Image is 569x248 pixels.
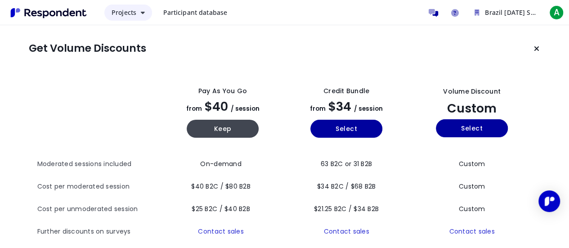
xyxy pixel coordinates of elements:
button: Keep current plan [528,40,546,58]
div: Credit Bundle [323,86,369,96]
div: Open Intercom Messenger [538,190,560,212]
a: Help and support [446,4,464,22]
div: Volume Discount [443,87,501,96]
span: $40 B2C / $80 B2B [191,182,250,191]
div: Pay as you go [198,86,247,96]
th: Cost per unmoderated session [37,198,161,221]
button: Brazil Carnival Shop Team [467,5,544,21]
span: Projects [112,8,136,17]
h1: Get Volume Discounts [29,42,146,55]
span: from [186,104,202,113]
span: $34 B2C / $68 B2B [317,182,376,191]
a: Contact sales [198,227,243,236]
span: $40 [205,98,228,115]
span: Brazil [DATE] Shop Team [485,8,561,17]
button: Select yearly custom_static plan [436,119,508,137]
span: / session [354,104,383,113]
th: Moderated sessions included [37,153,161,176]
span: On-demand [200,159,241,168]
span: $25 B2C / $40 B2B [192,204,250,213]
span: Custom [447,100,497,117]
span: Participant database [163,8,227,17]
img: Respondent [7,5,90,20]
th: Cost per moderated session [37,176,161,198]
button: Select yearly basic plan [310,120,382,138]
span: / session [231,104,260,113]
span: Custom [459,159,485,168]
a: Contact sales [323,227,369,236]
span: 63 B2C or 31 B2B [321,159,372,168]
a: Participant database [156,5,234,21]
span: Custom [459,182,485,191]
th: Further discounts on surveys [37,221,161,243]
span: $21.25 B2C / $34 B2B [314,204,379,213]
span: Custom [459,204,485,213]
button: Projects [104,5,152,21]
button: A [547,5,565,21]
a: Contact sales [449,227,494,236]
a: Message participants [424,4,442,22]
span: $34 [328,98,351,115]
span: from [310,104,326,113]
button: Keep current yearly payg plan [187,120,259,138]
span: A [549,5,564,20]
